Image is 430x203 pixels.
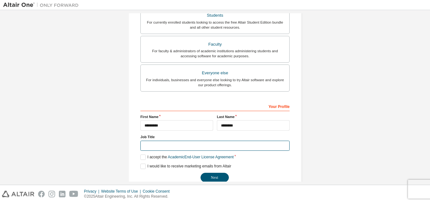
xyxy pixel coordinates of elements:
div: For faculty & administrators of academic institutions administering students and accessing softwa... [144,48,286,59]
button: Next [201,173,229,182]
label: I accept the [140,155,234,160]
div: Faculty [144,40,286,49]
img: Altair One [3,2,82,8]
a: Academic End-User License Agreement [168,155,234,159]
div: Your Profile [140,101,290,111]
label: Last Name [217,114,290,119]
label: I would like to receive marketing emails from Altair [140,164,231,169]
img: facebook.svg [38,191,45,197]
div: Cookie Consent [143,189,173,194]
img: linkedin.svg [59,191,65,197]
div: Students [144,11,286,20]
p: © 2025 Altair Engineering, Inc. All Rights Reserved. [84,194,173,199]
div: For currently enrolled students looking to access the free Altair Student Edition bundle and all ... [144,20,286,30]
img: instagram.svg [48,191,55,197]
div: Website Terms of Use [101,189,143,194]
label: Job Title [140,134,290,139]
div: For individuals, businesses and everyone else looking to try Altair software and explore our prod... [144,77,286,87]
img: youtube.svg [69,191,78,197]
div: Everyone else [144,69,286,77]
img: altair_logo.svg [2,191,34,197]
label: First Name [140,114,213,119]
div: Privacy [84,189,101,194]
